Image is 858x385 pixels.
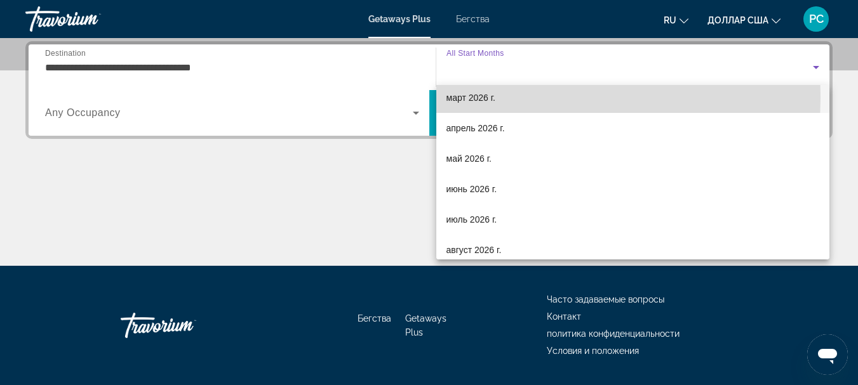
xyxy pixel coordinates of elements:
font: апрель 2026 г. [446,123,505,133]
font: март 2026 г. [446,93,496,103]
font: август 2026 г. [446,245,502,255]
font: май 2026 г. [446,153,492,164]
font: июль 2026 г. [446,214,497,225]
iframe: Кнопка запуска окна обмена сообщениями [807,334,848,375]
font: июнь 2026 г. [446,184,497,194]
